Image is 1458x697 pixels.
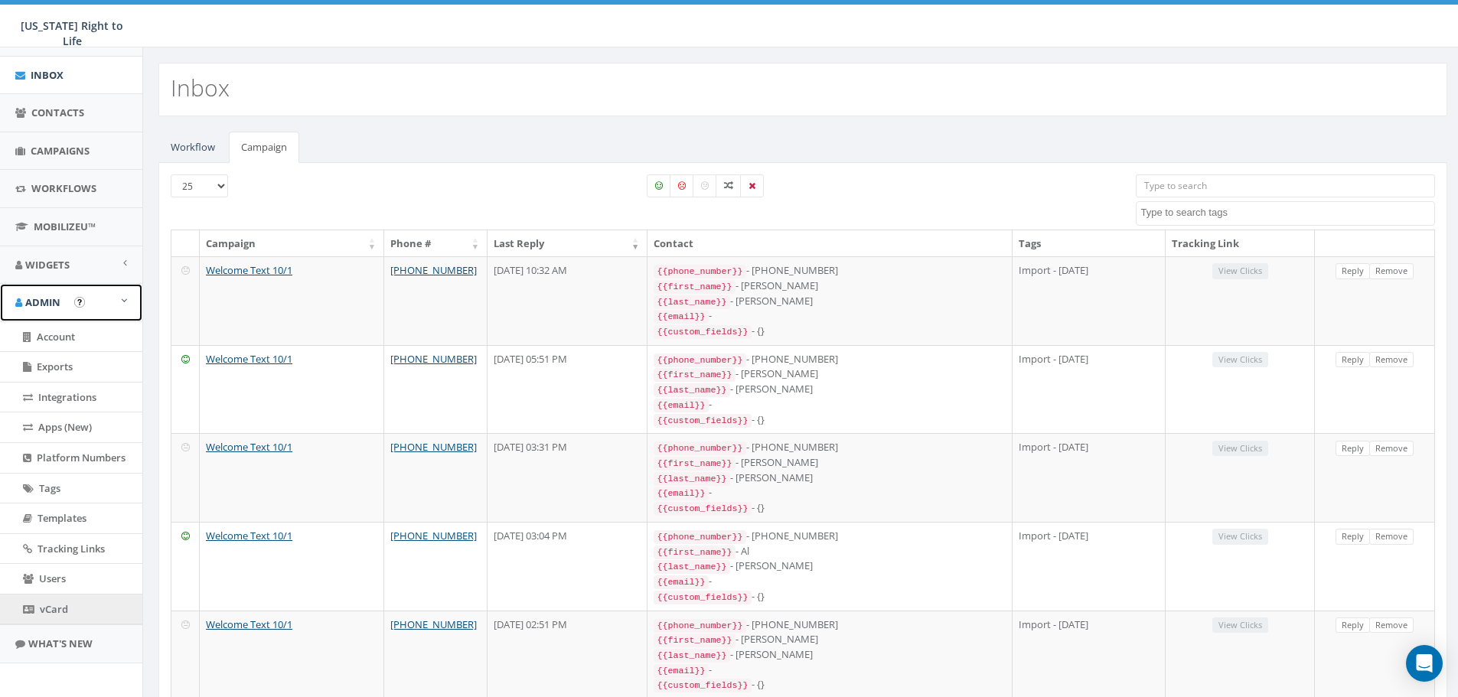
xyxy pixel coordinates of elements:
[654,471,1006,486] div: - [PERSON_NAME]
[37,330,75,344] span: Account
[654,278,1006,294] div: - [PERSON_NAME]
[1336,263,1370,279] a: Reply
[654,440,1006,455] div: - [PHONE_NUMBER]
[654,399,708,412] code: {{email}}
[171,75,230,100] h2: Inbox
[654,677,1006,692] div: - {}
[25,258,70,272] span: Widgets
[206,352,292,366] a: Welcome Text 10/1
[654,485,1006,500] div: -
[21,18,123,48] span: [US_STATE] Right to Life
[670,174,694,197] label: Negative
[654,383,729,397] code: {{last_name}}
[1369,352,1414,368] a: Remove
[40,602,68,616] span: vCard
[158,132,227,163] a: Workflow
[74,297,85,308] button: Open In-App Guide
[390,263,477,277] a: [PHONE_NUMBER]
[654,633,735,647] code: {{first_name}}
[654,265,745,278] code: {{phone_number}}
[654,382,1006,397] div: - [PERSON_NAME]
[654,575,708,589] code: {{email}}
[654,500,1006,516] div: - {}
[654,472,729,486] code: {{last_name}}
[654,664,708,678] code: {{email}}
[488,230,647,257] th: Last Reply: activate to sort column ascending
[37,451,126,464] span: Platform Numbers
[654,559,1006,574] div: - [PERSON_NAME]
[654,457,735,471] code: {{first_name}}
[1013,345,1166,434] td: Import - [DATE]
[654,632,1006,647] div: - [PERSON_NAME]
[654,295,729,309] code: {{last_name}}
[654,263,1006,278] div: - [PHONE_NUMBER]
[28,637,93,650] span: What's New
[25,295,60,309] span: Admin
[1336,617,1370,633] a: Reply
[31,68,64,82] span: Inbox
[654,366,1006,382] div: - [PERSON_NAME]
[200,230,384,257] th: Campaign: activate to sort column ascending
[654,368,735,382] code: {{first_name}}
[654,591,751,604] code: {{custom_fields}}
[654,617,1006,633] div: - [PHONE_NUMBER]
[654,325,751,339] code: {{custom_fields}}
[390,617,477,631] a: [PHONE_NUMBER]
[390,529,477,542] a: [PHONE_NUMBER]
[654,663,1006,678] div: -
[31,144,90,158] span: Campaigns
[390,352,477,366] a: [PHONE_NUMBER]
[1369,441,1414,457] a: Remove
[39,572,66,585] span: Users
[37,360,73,373] span: Exports
[654,455,1006,471] div: - [PERSON_NAME]
[654,560,729,574] code: {{last_name}}
[488,256,647,345] td: [DATE] 10:32 AM
[654,352,1006,367] div: - [PHONE_NUMBER]
[390,440,477,454] a: [PHONE_NUMBER]
[654,647,1006,663] div: - [PERSON_NAME]
[206,263,292,277] a: Welcome Text 10/1
[384,230,488,257] th: Phone #: activate to sort column ascending
[39,481,60,495] span: Tags
[654,502,751,516] code: {{custom_fields}}
[488,433,647,522] td: [DATE] 03:31 PM
[647,230,1013,257] th: Contact
[740,174,764,197] label: Removed
[229,132,299,163] a: Campaign
[1369,529,1414,545] a: Remove
[206,440,292,454] a: Welcome Text 10/1
[31,106,84,119] span: Contacts
[654,679,751,692] code: {{custom_fields}}
[31,181,96,195] span: Workflows
[654,544,1006,559] div: - Al
[38,420,92,434] span: Apps (New)
[1406,645,1443,682] div: Open Intercom Messenger
[488,345,647,434] td: [DATE] 05:51 PM
[1166,230,1315,257] th: Tracking Link
[1140,206,1434,220] textarea: Search
[38,511,86,525] span: Templates
[654,589,1006,604] div: - {}
[654,530,745,544] code: {{phone_number}}
[1336,529,1370,545] a: Reply
[1369,617,1414,633] a: Remove
[654,397,1006,412] div: -
[654,294,1006,309] div: - [PERSON_NAME]
[1013,433,1166,522] td: Import - [DATE]
[654,574,1006,589] div: -
[654,324,1006,339] div: - {}
[1013,256,1166,345] td: Import - [DATE]
[654,412,1006,428] div: - {}
[693,174,717,197] label: Neutral
[654,310,708,324] code: {{email}}
[654,546,735,559] code: {{first_name}}
[1136,174,1435,197] input: Type to search
[654,414,751,428] code: {{custom_fields}}
[654,353,745,367] code: {{phone_number}}
[654,487,708,500] code: {{email}}
[1369,263,1414,279] a: Remove
[206,529,292,542] a: Welcome Text 10/1
[654,280,735,294] code: {{first_name}}
[1013,230,1166,257] th: Tags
